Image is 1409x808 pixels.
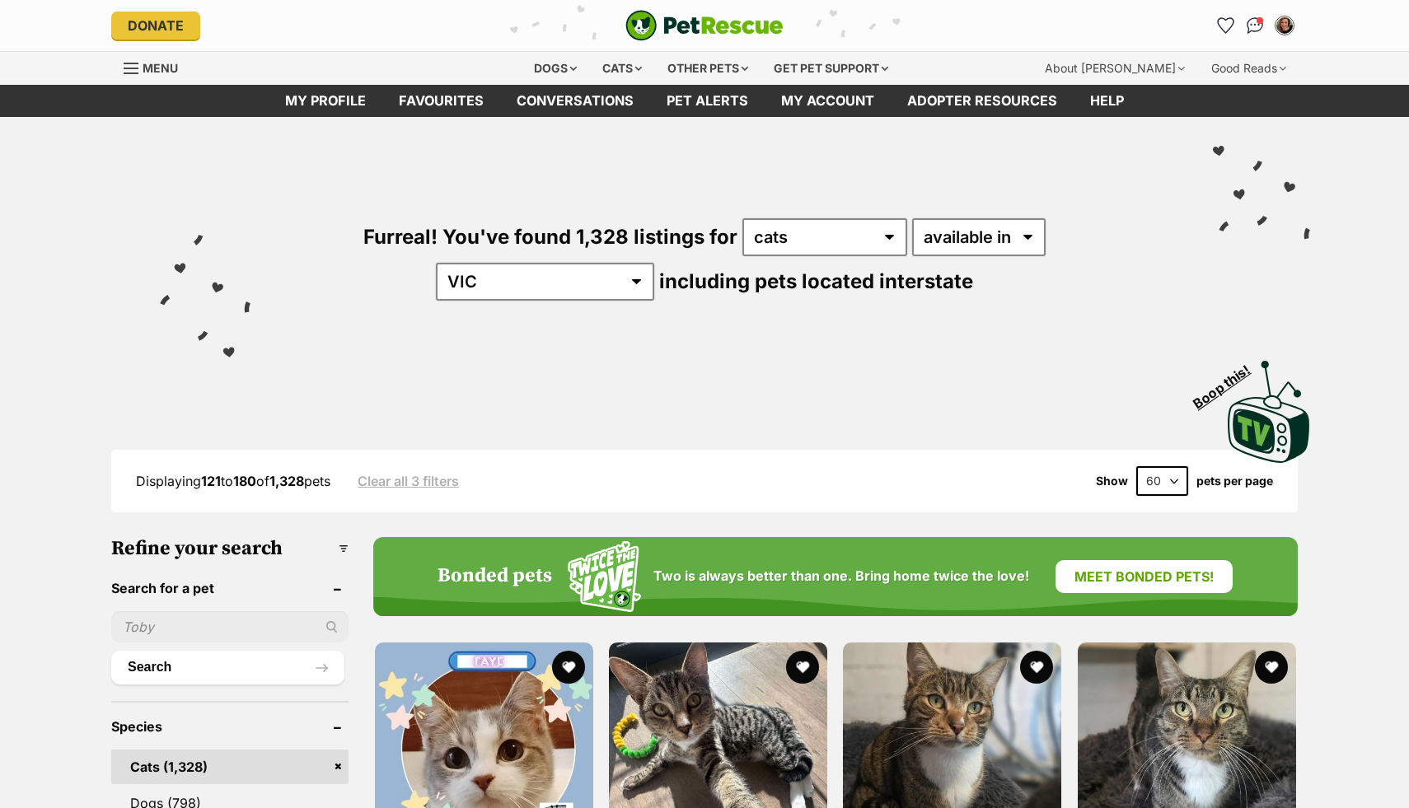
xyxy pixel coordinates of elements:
[625,10,784,41] a: PetRescue
[111,537,349,560] h3: Refine your search
[591,52,653,85] div: Cats
[1096,474,1128,488] span: Show
[650,85,765,117] a: Pet alerts
[1247,17,1264,34] img: chat-41dd97257d64d25036548639549fe6c8038ab92f7586957e7f3b1b290dea8141.svg
[111,581,349,595] header: Search for a pet
[522,52,588,85] div: Dogs
[500,85,650,117] a: conversations
[656,52,760,85] div: Other pets
[111,750,349,784] a: Cats (1,328)
[438,565,552,588] h4: Bonded pets
[143,61,178,75] span: Menu
[891,85,1074,117] a: Adopter resources
[1212,12,1298,39] ul: Account quick links
[111,719,349,734] header: Species
[1228,346,1310,466] a: Boop this!
[1074,85,1140,117] a: Help
[1271,12,1298,39] button: My account
[1033,52,1196,85] div: About [PERSON_NAME]
[111,12,200,40] a: Donate
[111,611,349,642] input: Toby
[358,474,459,488] a: Clear all 3 filters
[201,473,221,489] strong: 121
[1021,651,1054,684] button: favourite
[382,85,500,117] a: Favourites
[1056,560,1233,593] a: Meet bonded pets!
[136,473,330,489] span: Displaying to of pets
[568,541,641,613] img: Squiggle
[1200,52,1298,85] div: Good Reads
[233,473,256,489] strong: 180
[363,225,737,249] span: Furreal! You've found 1,328 listings for
[1255,651,1288,684] button: favourite
[1242,12,1268,39] a: Conversations
[659,269,973,293] span: including pets located interstate
[765,85,891,117] a: My account
[269,473,304,489] strong: 1,328
[762,52,900,85] div: Get pet support
[1212,12,1238,39] a: Favourites
[625,10,784,41] img: logo-cat-932fe2b9b8326f06289b0f2fb663e598f794de774fb13d1741a6617ecf9a85b4.svg
[1276,17,1293,34] img: christine gentilcore profile pic
[124,52,190,82] a: Menu
[786,651,819,684] button: favourite
[653,568,1029,584] span: Two is always better than one. Bring home twice the love!
[552,651,585,684] button: favourite
[111,651,344,684] button: Search
[1191,352,1266,411] span: Boop this!
[1196,474,1273,488] label: pets per page
[1228,361,1310,463] img: PetRescue TV logo
[269,85,382,117] a: My profile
